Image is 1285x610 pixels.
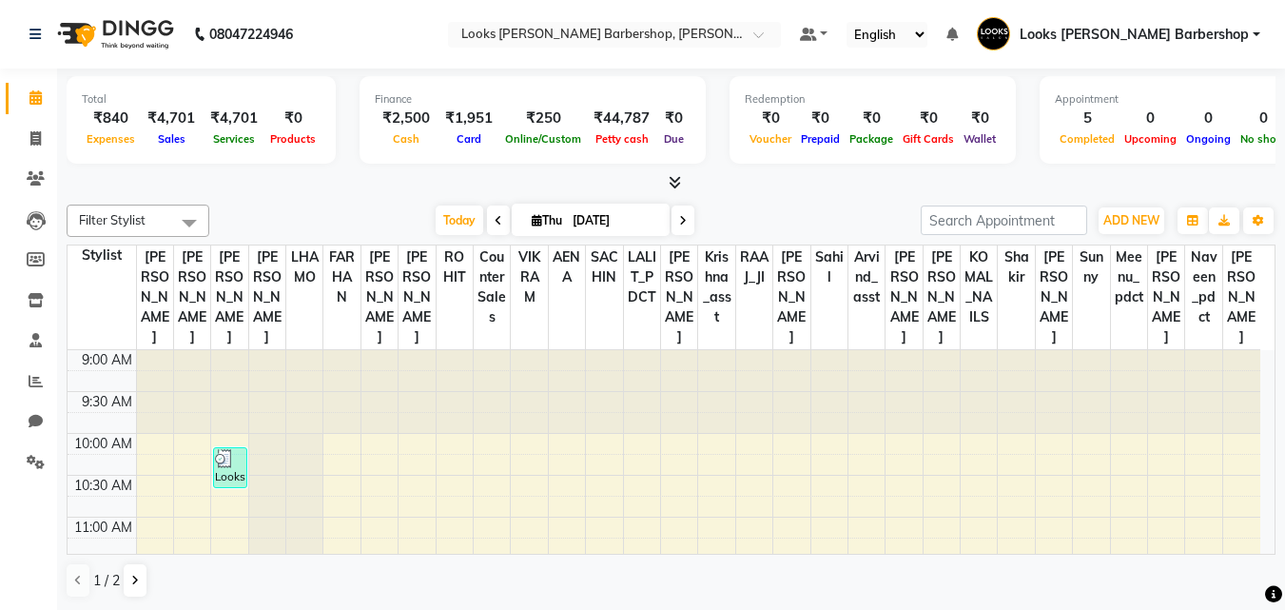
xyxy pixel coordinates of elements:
[375,91,691,108] div: Finance
[153,132,190,146] span: Sales
[624,246,660,309] span: LALIT_PDCT
[361,246,398,349] span: [PERSON_NAME]
[586,108,657,129] div: ₹44,787
[214,448,245,487] div: Looks [PERSON_NAME] Barbershop Walkin Client, TK01, 10:10 AM-10:40 AM, [PERSON_NAME] Trimming (₹212)
[773,246,809,349] span: [PERSON_NAME]
[1036,246,1072,349] span: [PERSON_NAME]
[549,246,585,289] span: AENA
[657,108,691,129] div: ₹0
[527,213,567,227] span: Thu
[79,212,146,227] span: Filter Stylist
[977,17,1010,50] img: Looks Karol Bagh Barbershop
[1073,246,1109,289] span: Sunny
[68,246,136,266] div: Stylist
[375,108,438,129] div: ₹2,500
[659,132,689,146] span: Due
[898,132,959,146] span: Gift Cards
[438,108,500,129] div: ₹1,951
[586,246,622,289] span: SACHIN
[845,108,898,129] div: ₹0
[898,108,959,129] div: ₹0
[78,350,136,370] div: 9:00 AM
[745,132,796,146] span: Voucher
[921,206,1087,235] input: Search Appointment
[959,132,1001,146] span: Wallet
[959,108,1001,129] div: ₹0
[174,246,210,349] span: [PERSON_NAME]
[796,132,845,146] span: Prepaid
[388,132,424,146] span: Cash
[1055,132,1120,146] span: Completed
[796,108,845,129] div: ₹0
[474,246,510,329] span: Counter Sales
[1185,246,1221,329] span: Naveen_pdct
[93,571,120,591] span: 1 / 2
[203,108,265,129] div: ₹4,701
[1181,132,1236,146] span: Ongoing
[436,206,483,235] span: Today
[70,476,136,496] div: 10:30 AM
[137,246,173,349] span: [PERSON_NAME]
[1223,246,1260,349] span: [PERSON_NAME]
[1103,213,1159,227] span: ADD NEW
[698,246,734,329] span: Krishna_asst
[886,246,922,349] span: [PERSON_NAME]
[265,132,321,146] span: Products
[500,108,586,129] div: ₹250
[998,246,1034,289] span: Shakir
[211,246,247,349] span: [PERSON_NAME]
[745,91,1001,108] div: Redemption
[323,246,360,309] span: FARHAN
[1120,108,1181,129] div: 0
[437,246,473,289] span: ROHIT
[49,8,179,61] img: logo
[1020,25,1249,45] span: Looks [PERSON_NAME] Barbershop
[1055,108,1120,129] div: 5
[208,132,260,146] span: Services
[500,132,586,146] span: Online/Custom
[399,246,435,349] span: [PERSON_NAME]
[961,246,997,329] span: KOMAL_NAILS
[1181,108,1236,129] div: 0
[452,132,486,146] span: Card
[511,246,547,309] span: VIKRAM
[845,132,898,146] span: Package
[848,246,885,309] span: Arvind_asst
[745,108,796,129] div: ₹0
[1148,246,1184,349] span: [PERSON_NAME]
[82,91,321,108] div: Total
[286,246,322,289] span: LHAMO
[924,246,960,349] span: [PERSON_NAME]
[661,246,697,349] span: [PERSON_NAME]
[567,207,662,235] input: 2025-09-04
[82,132,140,146] span: Expenses
[1120,132,1181,146] span: Upcoming
[249,246,285,349] span: [PERSON_NAME]
[811,246,847,289] span: sahil
[209,8,293,61] b: 08047224946
[70,518,136,538] div: 11:00 AM
[736,246,772,289] span: RAAJ_JI
[70,434,136,454] div: 10:00 AM
[78,392,136,412] div: 9:30 AM
[1111,246,1147,309] span: Meenu_pdct
[140,108,203,129] div: ₹4,701
[265,108,321,129] div: ₹0
[591,132,653,146] span: Petty cash
[1099,207,1164,234] button: ADD NEW
[82,108,140,129] div: ₹840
